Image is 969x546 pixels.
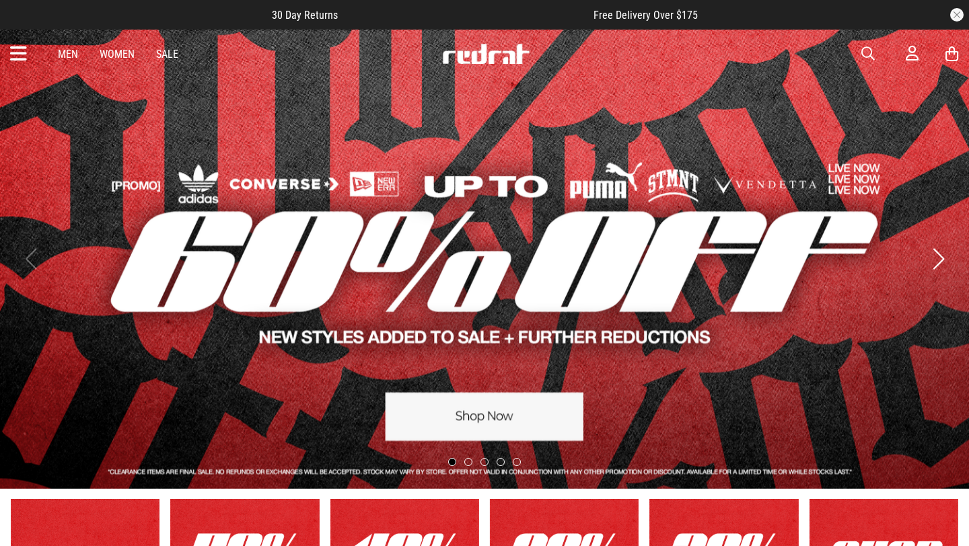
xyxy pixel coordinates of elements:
[929,244,947,274] button: Next slide
[272,9,338,22] span: 30 Day Returns
[441,44,530,64] img: Redrat logo
[594,9,698,22] span: Free Delivery Over $175
[100,48,135,61] a: Women
[365,8,567,22] iframe: Customer reviews powered by Trustpilot
[58,48,78,61] a: Men
[22,244,40,274] button: Previous slide
[156,48,178,61] a: Sale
